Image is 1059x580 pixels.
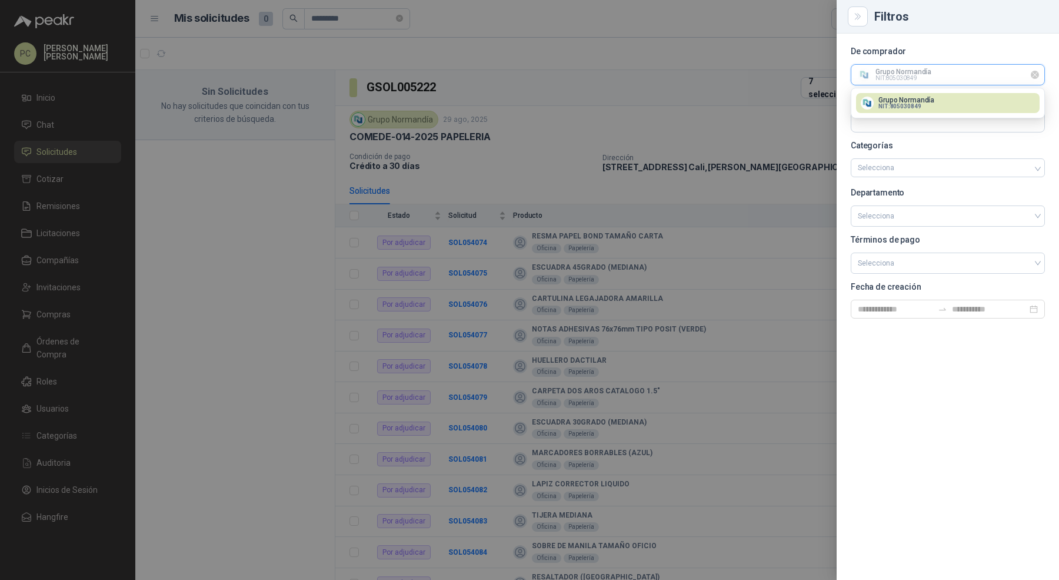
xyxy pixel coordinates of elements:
[861,97,874,110] img: Company Logo
[878,104,921,110] span: NIT : 805030849
[851,236,1045,243] p: Términos de pago
[851,9,865,24] button: Close
[851,142,1045,149] p: Categorías
[1031,71,1039,79] button: Limpiar
[938,304,947,314] span: swap-right
[938,304,947,314] span: to
[874,11,1045,22] div: Filtros
[851,283,1045,290] p: Fecha de creación
[856,93,1040,113] button: Company LogoGrupo NormandíaNIT:805030849
[878,97,934,104] p: Grupo Normandía
[851,189,1045,196] p: Departamento
[851,48,1045,55] p: De comprador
